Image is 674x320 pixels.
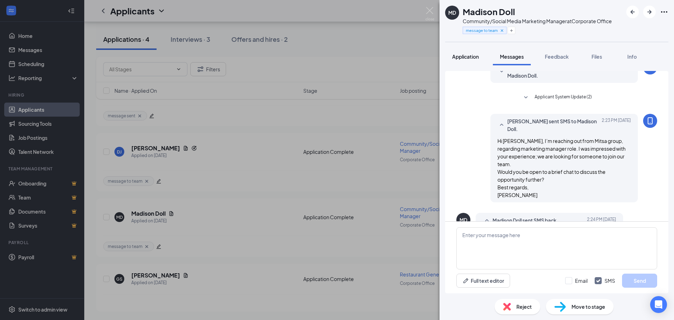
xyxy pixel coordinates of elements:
span: Move to stage [571,303,605,311]
span: Application [452,53,479,60]
span: [PERSON_NAME] sent SMS to Madison Doll. [507,117,599,133]
span: [DATE] 2:24 PM [587,216,616,225]
svg: Pen [462,277,469,284]
span: Madison Doll sent SMS back. [493,216,558,225]
svg: SmallChevronDown [522,93,530,102]
button: ArrowLeftNew [626,6,639,18]
span: message to team [466,27,498,33]
svg: ArrowRight [645,8,654,16]
button: ArrowRight [643,6,656,18]
button: Send [622,274,657,288]
svg: SmallChevronUp [497,121,506,129]
svg: SmallChevronUp [483,216,491,225]
svg: Plus [509,28,514,33]
div: MD [448,9,456,16]
div: Community/Social Media Marketing Manager at Corporate Office [463,18,612,25]
svg: MobileSms [646,117,654,125]
span: [DATE] 2:23 PM [602,117,631,133]
button: Full text editorPen [456,274,510,288]
span: Reject [516,303,532,311]
svg: Ellipses [660,8,668,16]
button: Plus [508,27,515,34]
span: Info [627,53,637,60]
span: Files [592,53,602,60]
span: Workstream sent automated SMS to Madison Doll. [507,64,599,79]
button: SmallChevronDownApplicant System Update (2) [522,93,592,102]
span: Applicant System Update (2) [535,93,592,102]
span: Feedback [545,53,569,60]
span: Hi [PERSON_NAME], I’m reaching out from Mitsa group, regarding marketing manager role. I was impr... [497,138,626,198]
svg: ArrowLeftNew [628,8,637,16]
div: MD [460,216,467,223]
svg: Cross [500,28,504,33]
div: Open Intercom Messenger [650,296,667,313]
span: [DATE] [618,64,631,79]
svg: SmallChevronDown [497,67,506,76]
h1: Madison Doll [463,6,515,18]
span: Messages [500,53,524,60]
